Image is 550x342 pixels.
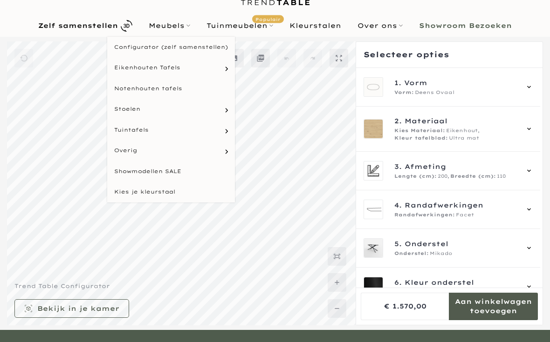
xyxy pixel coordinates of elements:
[199,20,282,31] a: TuinmeubelenPopulair
[350,20,411,31] a: Over ons
[141,20,199,31] a: Meubels
[107,181,235,202] a: Kies je kleurstaal
[107,140,235,161] a: Overig
[411,20,520,31] a: Showroom Bezoeken
[114,147,137,154] span: Overig
[114,105,140,113] span: Stoelen
[38,22,118,29] b: Zelf samenstellen
[107,37,235,58] a: Configurator (zelf samenstellen)
[30,18,141,34] a: Zelf samenstellen
[107,161,235,182] a: Showmodellen SALE
[282,20,350,31] a: Kleurstalen
[107,99,235,120] a: Stoelen
[107,78,235,99] a: Notenhouten tafels
[107,120,235,141] a: Tuintafels
[114,126,149,134] span: Tuintafels
[419,22,512,29] b: Showroom Bezoeken
[107,57,235,78] a: Eikenhouten Tafels
[252,15,284,23] span: Populair
[114,64,180,72] span: Eikenhouten Tafels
